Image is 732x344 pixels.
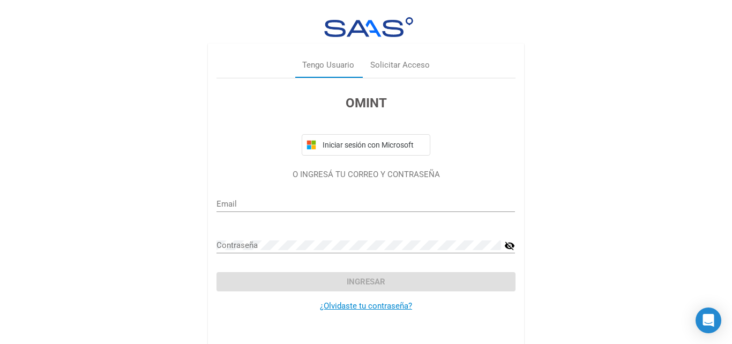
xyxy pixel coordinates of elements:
[370,59,430,71] div: Solicitar Acceso
[302,59,354,71] div: Tengo Usuario
[216,169,515,181] p: O INGRESÁ TU CORREO Y CONTRASEÑA
[504,239,515,252] mat-icon: visibility_off
[216,272,515,291] button: Ingresar
[320,141,425,149] span: Iniciar sesión con Microsoft
[347,277,385,287] span: Ingresar
[320,301,412,311] a: ¿Olvidaste tu contraseña?
[302,134,430,156] button: Iniciar sesión con Microsoft
[696,308,721,333] div: Open Intercom Messenger
[216,93,515,113] h3: OMINT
